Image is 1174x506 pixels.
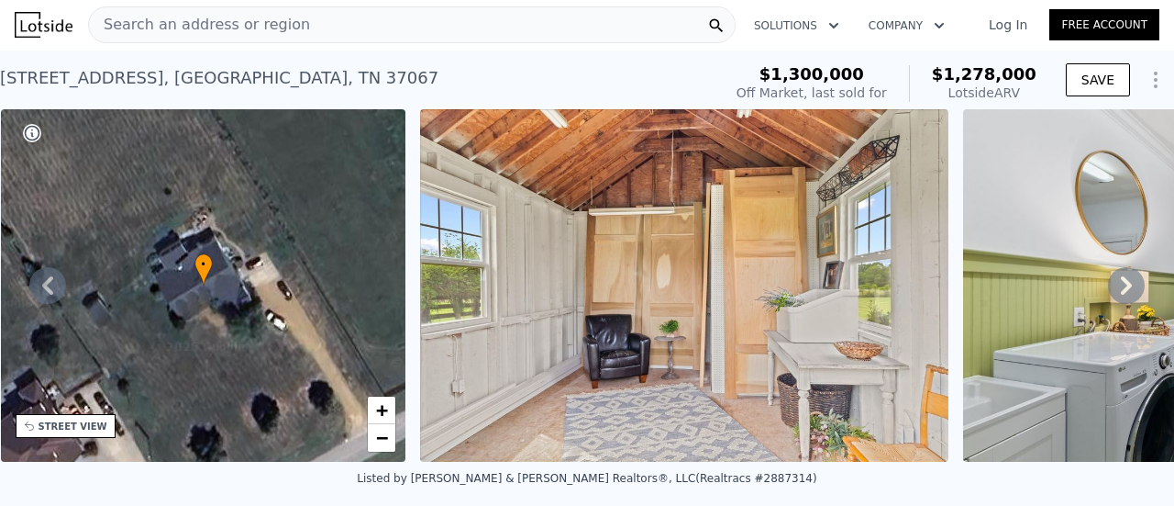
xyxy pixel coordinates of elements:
img: Sale: 145403899 Parcel: 90654596 [420,109,948,462]
button: Solutions [739,9,854,42]
div: Off Market, last sold for [737,84,887,102]
div: Lotside ARV [932,84,1036,102]
span: + [376,399,388,422]
span: $1,278,000 [932,64,1036,84]
button: Company [854,9,959,42]
button: SAVE [1066,63,1130,96]
a: Zoom in [368,397,395,424]
span: $1,300,000 [759,64,864,84]
span: • [194,256,213,273]
a: Free Account [1049,9,1159,40]
span: Search an address or region [89,14,310,36]
div: Listed by [PERSON_NAME] & [PERSON_NAME] Realtors®, LLC (Realtracs #2887314) [357,472,816,485]
div: STREET VIEW [39,420,107,433]
img: Lotside [15,12,72,38]
div: • [194,253,213,286]
a: Zoom out [368,424,395,452]
button: Show Options [1137,62,1174,98]
a: Log In [967,16,1049,34]
span: − [376,426,388,449]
